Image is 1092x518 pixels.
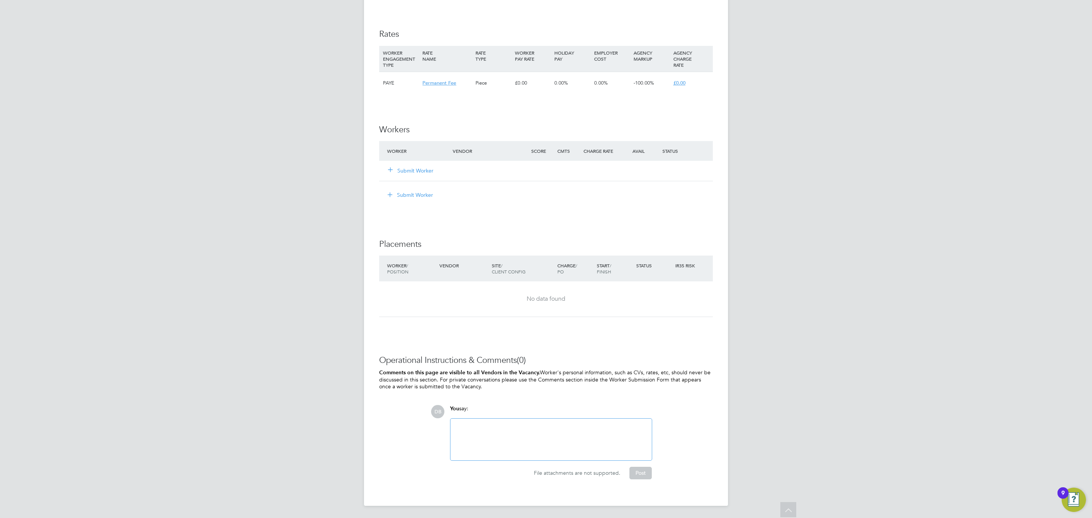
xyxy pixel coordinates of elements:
div: Avail [621,144,661,158]
h3: Workers [379,124,713,135]
div: Start [595,259,634,278]
div: WORKER PAY RATE [513,46,552,66]
div: AGENCY CHARGE RATE [672,46,711,72]
span: / Client Config [492,262,526,275]
span: (0) [517,355,526,365]
h3: Operational Instructions & Comments [379,355,713,366]
button: Open Resource Center, 9 new notifications [1062,488,1086,512]
div: Status [634,259,674,272]
span: 0.00% [554,80,568,86]
span: 0.00% [594,80,608,86]
div: RATE TYPE [474,46,513,66]
b: Comments on this page are visible to all Vendors in the Vacancy. [379,369,540,376]
span: / Position [387,262,408,275]
div: Cmts [555,144,582,158]
div: IR35 Risk [673,259,700,272]
div: Status [661,144,713,158]
span: DB [431,405,444,418]
div: Charge Rate [582,144,621,158]
div: Vendor [451,144,529,158]
h3: Rates [379,29,713,40]
h3: Placements [379,239,713,250]
div: 9 [1061,493,1065,503]
button: Post [629,467,652,479]
p: Worker's personal information, such as CVs, rates, etc, should never be discussed in this section... [379,369,713,390]
div: Worker [385,259,438,278]
div: PAYE [381,72,420,94]
span: £0.00 [673,80,686,86]
div: £0.00 [513,72,552,94]
span: / Finish [597,262,611,275]
div: Score [529,144,555,158]
div: Site [490,259,555,278]
span: File attachments are not supported. [534,469,620,476]
div: HOLIDAY PAY [552,46,592,66]
span: / PO [557,262,577,275]
div: Worker [385,144,451,158]
div: RATE NAME [420,46,473,66]
div: Charge [555,259,595,278]
span: Permanent Fee [422,80,456,86]
div: say: [450,405,652,418]
div: Vendor [438,259,490,272]
div: EMPLOYER COST [592,46,632,66]
span: -100.00% [634,80,654,86]
div: WORKER ENGAGEMENT TYPE [381,46,420,72]
button: Submit Worker [382,189,439,201]
span: You [450,405,459,412]
div: Piece [474,72,513,94]
div: No data found [387,295,705,303]
button: Submit Worker [388,167,434,174]
div: AGENCY MARKUP [632,46,671,66]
